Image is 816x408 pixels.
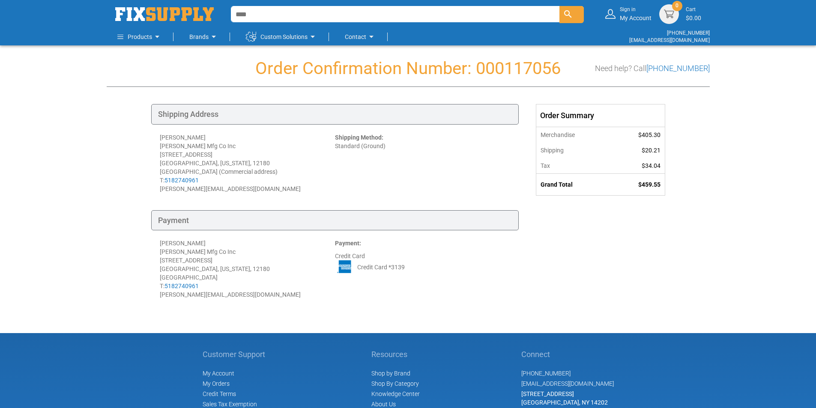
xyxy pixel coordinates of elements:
strong: Shipping Method: [335,134,383,141]
a: [EMAIL_ADDRESS][DOMAIN_NAME] [629,37,710,43]
a: Shop by Brand [371,370,410,377]
span: Sales Tax Exemption [203,401,257,408]
span: $459.55 [638,181,661,188]
strong: Payment: [335,240,361,247]
div: Standard (Ground) [335,133,510,193]
h3: Need help? Call [595,64,710,73]
a: Brands [189,28,219,45]
div: [PERSON_NAME] [PERSON_NAME] Mfg Co Inc [STREET_ADDRESS] [GEOGRAPHIC_DATA], [US_STATE], 12180 [GEO... [160,239,335,299]
img: Fix Industrial Supply [115,7,214,21]
span: My Account [203,370,234,377]
div: [PERSON_NAME] [PERSON_NAME] Mfg Co Inc [STREET_ADDRESS] [GEOGRAPHIC_DATA], [US_STATE], 12180 [GEO... [160,133,335,193]
a: Products [117,28,162,45]
a: [PHONE_NUMBER] [521,370,571,377]
div: Credit Card [335,239,510,299]
th: Merchandise [536,127,611,143]
th: Shipping [536,143,611,158]
a: Shop By Category [371,380,419,387]
th: Tax [536,158,611,174]
a: About Us [371,401,396,408]
div: Shipping Address [151,104,519,125]
a: 5182740961 [164,283,199,289]
div: Payment [151,210,519,231]
a: Knowledge Center [371,390,420,397]
a: Custom Solutions [246,28,318,45]
div: My Account [620,6,652,22]
span: $34.04 [642,162,661,169]
span: Credit Card *3139 [357,263,405,271]
h5: Customer Support [203,350,270,359]
div: Order Summary [536,104,665,127]
span: [STREET_ADDRESS] [GEOGRAPHIC_DATA], NY 14202 [521,390,608,406]
span: 0 [676,2,679,9]
span: $0.00 [686,15,701,21]
span: My Orders [203,380,230,387]
h5: Connect [521,350,614,359]
small: Cart [686,6,701,13]
strong: Grand Total [541,181,573,188]
a: [PHONE_NUMBER] [646,64,710,73]
a: Contact [345,28,377,45]
a: [EMAIL_ADDRESS][DOMAIN_NAME] [521,380,614,387]
small: Sign in [620,6,652,13]
span: $405.30 [638,131,661,138]
h5: Resources [371,350,420,359]
img: AE [335,260,355,273]
a: 5182740961 [164,177,199,184]
span: Credit Terms [203,390,236,397]
a: [PHONE_NUMBER] [667,30,710,36]
h1: Order Confirmation Number: 000117056 [107,59,710,78]
a: store logo [115,7,214,21]
span: $20.21 [642,147,661,154]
